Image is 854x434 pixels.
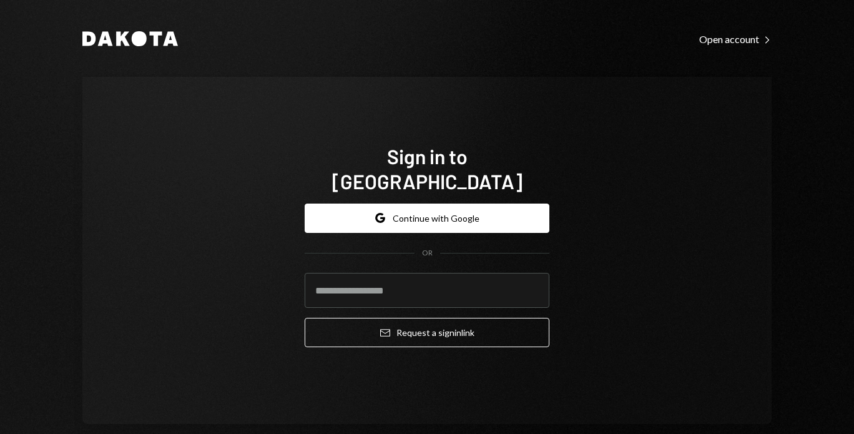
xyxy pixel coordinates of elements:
a: Open account [699,32,772,46]
div: Open account [699,33,772,46]
div: OR [422,248,433,259]
h1: Sign in to [GEOGRAPHIC_DATA] [305,144,549,194]
button: Request a signinlink [305,318,549,347]
button: Continue with Google [305,204,549,233]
